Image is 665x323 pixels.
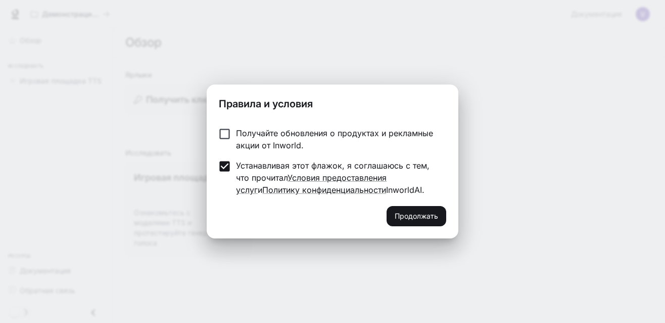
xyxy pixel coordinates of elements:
[236,159,438,196] p: Устанавливая этот флажок, я соглашаюсь с тем, что прочитал и InworldAI.
[262,185,386,195] a: Политику конфиденциальности
[236,127,438,151] p: Получайте обновления о продуктах и рекламные акции от Inworld.
[387,206,446,226] button: Продолжать
[236,173,387,195] a: Условия предоставления услуг
[207,85,458,119] h2: Правила и условия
